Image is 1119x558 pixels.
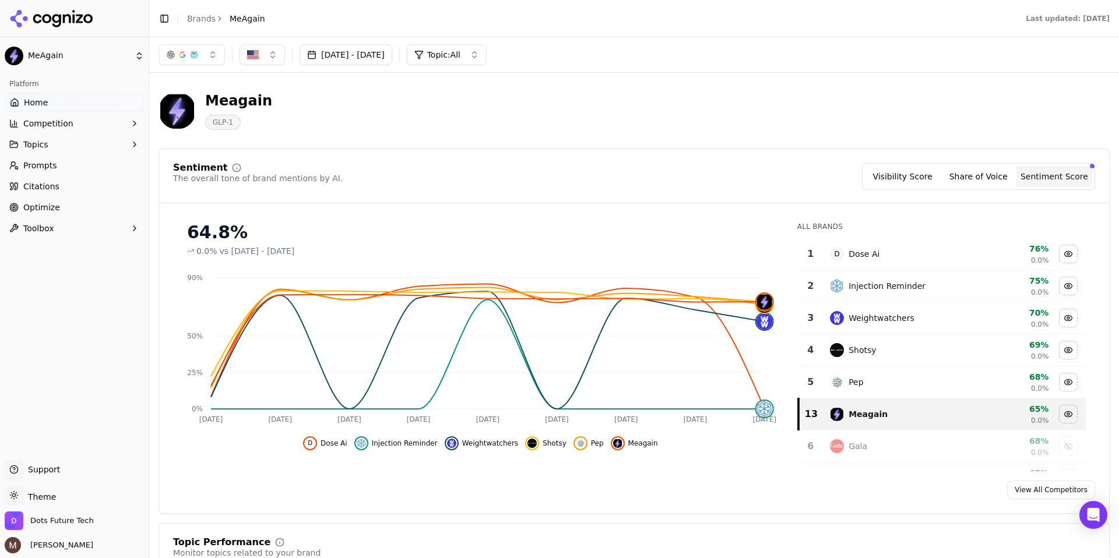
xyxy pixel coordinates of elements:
[803,375,819,389] div: 5
[1059,437,1078,455] button: Show gala data
[803,343,819,357] div: 4
[525,436,566,450] button: Hide shotsy data
[5,47,23,65] img: MeAgain
[1031,320,1049,329] span: 0.0%
[865,166,941,187] button: Visibility Score
[591,439,604,448] span: Pep
[407,415,431,423] tspan: [DATE]
[24,97,48,108] span: Home
[205,91,272,110] div: Meagain
[974,435,1048,447] div: 68%
[803,247,819,261] div: 1
[159,92,196,129] img: MeAgain
[23,492,56,502] span: Theme
[803,439,819,453] div: 6
[798,302,1086,334] tr: 3weightwatchersWeightwatchers70%0.0%Hide weightwatchers data
[830,375,844,389] img: pep
[1059,309,1078,327] button: Hide weightwatchers data
[187,222,774,243] div: 64.8%
[804,407,819,421] div: 13
[1059,341,1078,359] button: Hide shotsy data
[797,222,1086,231] div: All Brands
[1059,245,1078,263] button: Hide dose ai data
[230,13,265,24] span: MeAgain
[830,247,844,261] span: D
[187,332,203,340] tspan: 50%
[1026,14,1110,23] div: Last updated: [DATE]
[5,219,144,238] button: Toolbox
[1007,481,1095,499] a: View All Competitors
[26,540,93,550] span: [PERSON_NAME]
[5,198,144,217] a: Optimize
[849,440,867,452] div: Gala
[1079,501,1107,529] div: Open Intercom Messenger
[1059,373,1078,391] button: Hide pep data
[849,408,888,420] div: Meagain
[23,223,54,234] span: Toolbox
[798,398,1086,430] tr: 13meagainMeagain65%0.0%Hide meagain data
[752,415,776,423] tspan: [DATE]
[205,115,241,130] span: GLP-1
[321,439,347,448] span: Dose Ai
[445,436,518,450] button: Hide weightwatchers data
[187,369,203,377] tspan: 25%
[28,51,130,61] span: MeAgain
[545,415,569,423] tspan: [DATE]
[1059,405,1078,423] button: Hide meagain data
[5,93,144,112] a: Home
[849,280,926,292] div: Injection Reminder
[798,270,1086,302] tr: 2injection reminderInjection Reminder75%0.0%Hide injection reminder data
[684,415,708,423] tspan: [DATE]
[5,537,21,553] img: Martyn Strydom
[830,311,844,325] img: weightwatchers
[830,407,844,421] img: meagain
[23,118,73,129] span: Competition
[941,166,1016,187] button: Share of Voice
[199,415,223,423] tspan: [DATE]
[23,181,59,192] span: Citations
[268,415,292,423] tspan: [DATE]
[830,279,844,293] img: injection reminder
[543,439,566,448] span: Shotsy
[173,538,270,547] div: Topic Performance
[5,177,144,196] a: Citations
[576,439,585,448] img: pep
[974,243,1048,255] div: 76%
[849,376,863,388] div: Pep
[803,311,819,325] div: 3
[372,439,438,448] span: Injection Reminder
[1031,288,1049,297] span: 0.0%
[220,245,295,257] span: vs [DATE] - [DATE]
[30,515,94,526] span: Dots Future Tech
[628,439,658,448] span: Meagain
[798,334,1086,366] tr: 4shotsyShotsy69%0.0%Hide shotsy data
[756,294,773,310] img: meagain
[798,430,1086,462] tr: 6galaGala68%0.0%Show gala data
[5,75,144,93] div: Platform
[613,439,622,448] img: meagain
[756,401,773,417] img: injection reminder
[1031,256,1049,265] span: 0.0%
[573,436,604,450] button: Hide pep data
[187,14,216,23] a: Brands
[173,163,227,172] div: Sentiment
[798,366,1086,398] tr: 5pepPep68%0.0%Hide pep data
[1031,352,1049,361] span: 0.0%
[187,13,265,24] nav: breadcrumb
[23,464,60,475] span: Support
[23,160,57,171] span: Prompts
[1059,277,1078,295] button: Hide injection reminder data
[337,415,361,423] tspan: [DATE]
[247,49,259,61] img: US
[357,439,366,448] img: injection reminder
[974,307,1048,319] div: 70%
[974,275,1048,287] div: 75%
[23,202,60,213] span: Optimize
[1031,384,1049,393] span: 0.0%
[300,44,392,65] button: [DATE] - [DATE]
[614,415,638,423] tspan: [DATE]
[974,467,1048,479] div: 68%
[354,436,438,450] button: Hide injection reminder data
[5,511,23,530] img: Dots Future Tech
[476,415,500,423] tspan: [DATE]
